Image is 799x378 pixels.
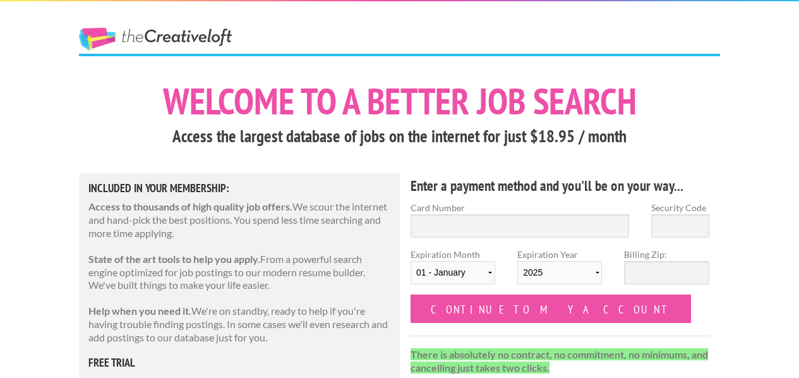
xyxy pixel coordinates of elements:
input: Continue to my account [411,295,691,323]
p: We scour the internet and hand-pick the best positions. You spend less time searching and more ti... [88,200,390,240]
label: Expiration Month [411,248,495,295]
label: Expiration Year [517,248,602,295]
h5: free trial [88,357,390,369]
h5: Included in Your Membership: [88,183,390,194]
select: Expiration Year [517,261,602,284]
strong: State of the art tools to help you apply. [88,253,260,265]
label: Security Code [651,201,709,214]
select: Expiration Month [411,261,495,284]
p: From a powerful search engine optimized for job postings to our modern resume builder. We've buil... [88,253,390,292]
label: Billing Zip: [624,248,709,261]
p: We're on standby, ready to help if you're having trouble finding postings. In some cases we'll ev... [88,305,390,344]
h4: Enter a payment method and you'll be on your way... [411,176,709,196]
strong: There is absolutely no contract, no commitment, no minimums, and cancelling just takes two clicks. [411,348,708,374]
label: Card Number [411,201,629,214]
strong: Access to thousands of high quality job offers. [88,200,292,212]
h1: Welcome to a better job search [79,83,720,119]
a: The Creative Loft [79,28,232,51]
strong: Help when you need it. [88,305,191,317]
h3: Access the largest database of jobs on the internet for just $18.95 / month [79,125,720,149]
